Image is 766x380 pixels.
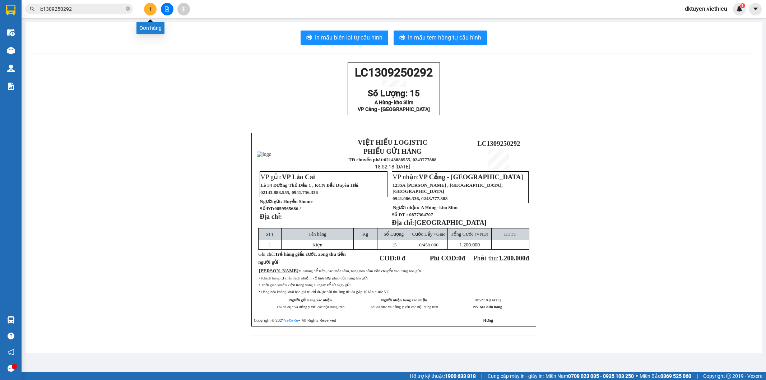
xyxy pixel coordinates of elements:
[284,318,298,323] a: VeXeRe
[177,3,190,15] button: aim
[144,3,157,15] button: plus
[260,199,282,204] strong: Người gửi:
[277,305,345,309] span: Tôi đã đọc và đồng ý với các nội dung trên
[640,372,691,380] span: Miền Bắc
[265,231,274,237] span: STT
[381,298,427,302] strong: Người nhận hàng xác nhận
[473,254,529,262] span: Phải thu:
[546,372,634,380] span: Miền Nam
[451,231,488,237] span: Tổng Cước (VNĐ)
[477,140,520,147] span: LC1309250292
[409,212,433,217] span: 0877304707
[259,268,298,273] span: [PERSON_NAME]
[419,242,422,247] span: 0
[315,33,382,42] span: In mẫu biên lai tự cấu hình
[7,29,15,36] img: warehouse-icon
[392,242,396,247] span: 15
[752,6,759,12] span: caret-down
[358,139,427,146] strong: VIỆT HIẾU LOGISTIC
[282,173,315,181] span: VP Lào Cai
[741,3,744,8] span: 1
[148,6,153,11] span: plus
[259,268,300,273] span: :
[481,372,482,380] span: |
[393,205,419,210] strong: Người nhận:
[473,305,502,309] strong: NV tạo đơn hàng
[308,231,326,237] span: Tên hàng
[289,298,332,302] strong: Người gửi hàng xác nhận
[30,6,35,11] span: search
[258,251,345,265] span: Trả hàng giấu cước. xong thu tiền người gửi
[8,333,14,339] span: question-circle
[392,219,414,226] strong: Địa chỉ:
[260,182,358,188] span: Lô 34 Đường Thủ Dầu 1 , KCN Bắc Duyên Hải
[259,283,352,287] span: • Thời gian khiếu kiện trong vòng 10 ngày kể từ ngày gửi.
[394,31,487,45] button: printerIn mẫu tem hàng tự cấu hình
[393,196,447,201] span: 0941.086.336, 0243.777.888
[164,6,170,11] span: file-add
[697,372,698,380] span: |
[679,4,733,13] span: dktuyen.viethieu
[636,375,638,377] span: ⚪️
[568,373,634,379] strong: 0708 023 035 - 0935 103 250
[126,6,130,11] span: close-circle
[726,374,731,379] span: copyright
[749,3,762,15] button: caret-down
[8,349,14,356] span: notification
[419,242,438,247] span: /450.000
[355,66,433,79] span: LC1309250292
[504,231,516,237] span: HTTT
[408,33,481,42] span: In mẫu tem hàng tự cấu hình
[483,318,493,323] strong: Hưng
[430,254,465,262] strong: Phí COD: đ
[349,157,384,162] strong: TĐ chuyển phát:
[7,316,15,324] img: warehouse-icon
[257,152,271,157] img: logo
[8,365,14,372] span: message
[274,206,301,211] span: 0859565686 /
[258,251,345,265] span: Ghi chú:
[161,3,173,15] button: file-add
[269,242,271,247] span: 1
[419,173,523,181] span: VP Cảng - [GEOGRAPHIC_DATA]
[397,254,405,262] span: 0 đ
[525,254,529,262] span: đ
[421,205,458,210] span: A Hùng- kho Slim
[375,164,410,170] span: 18:52:18 [DATE]
[458,254,461,262] span: 0
[736,6,743,12] img: icon-new-feature
[260,206,301,211] strong: Số ĐT:
[181,6,186,11] span: aim
[412,231,445,237] span: Cước Lấy / Giao
[7,65,15,72] img: warehouse-icon
[362,231,368,237] span: Kg
[363,148,422,155] strong: PHIẾU GỬI HÀNG
[445,373,476,379] strong: 1900 633 818
[259,290,389,294] span: • Hàng hóa không khai báo giá trị chỉ được bồi thường tối đa gấp 10 lần cước VC
[6,5,15,15] img: logo-vxr
[368,88,420,98] span: Số Lượng: 15
[459,242,480,247] span: 1.200.000
[392,212,408,217] strong: Số ĐT :
[384,157,437,162] strong: 02143888555, 0243777888
[380,254,405,262] strong: COD:
[40,5,124,13] input: Tìm tên, số ĐT hoặc mã đơn
[393,182,502,194] span: 1235A [PERSON_NAME] , [GEOGRAPHIC_DATA], [GEOGRAPHIC_DATA]
[7,83,15,90] img: solution-icon
[259,276,368,280] span: • Khách hàng tự chịu trách nhiệm về tính hợp pháp của hàng hóa gửi
[312,242,322,247] span: Kiện
[474,298,501,302] span: 18:52:18 [DATE]
[260,173,315,181] span: VP gửi:
[370,305,438,309] span: Tôi đã đọc và đồng ý với các nội dung trên
[283,199,313,204] span: Huyền Shome
[499,254,526,262] span: 1.200.000
[7,47,15,54] img: warehouse-icon
[660,373,691,379] strong: 0369 525 060
[260,213,282,220] strong: Địa chỉ:
[384,231,404,237] span: Số Lượng
[301,31,388,45] button: printerIn mẫu biên lai tự cấu hình
[410,372,476,380] span: Hỗ trợ kỹ thuật:
[254,318,336,323] span: Copyright © 2021 – All Rights Reserved
[740,3,745,8] sup: 1
[393,173,523,181] span: VP nhận:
